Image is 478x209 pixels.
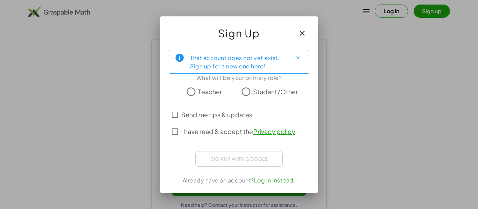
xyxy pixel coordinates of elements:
[169,176,309,185] div: Already have an account?
[253,127,295,135] a: Privacy policy
[169,74,309,82] div: What will be your primary role?
[292,52,303,64] button: Close
[181,127,297,136] span: I have read & accept the .
[254,177,296,184] a: Log In instead.
[253,87,298,96] span: Student/Other
[190,53,287,70] div: That account does not yet exist. Sign up for a new one here!
[218,25,260,42] span: Sign Up
[181,110,252,119] span: Send me tips & updates
[198,87,222,96] span: Teacher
